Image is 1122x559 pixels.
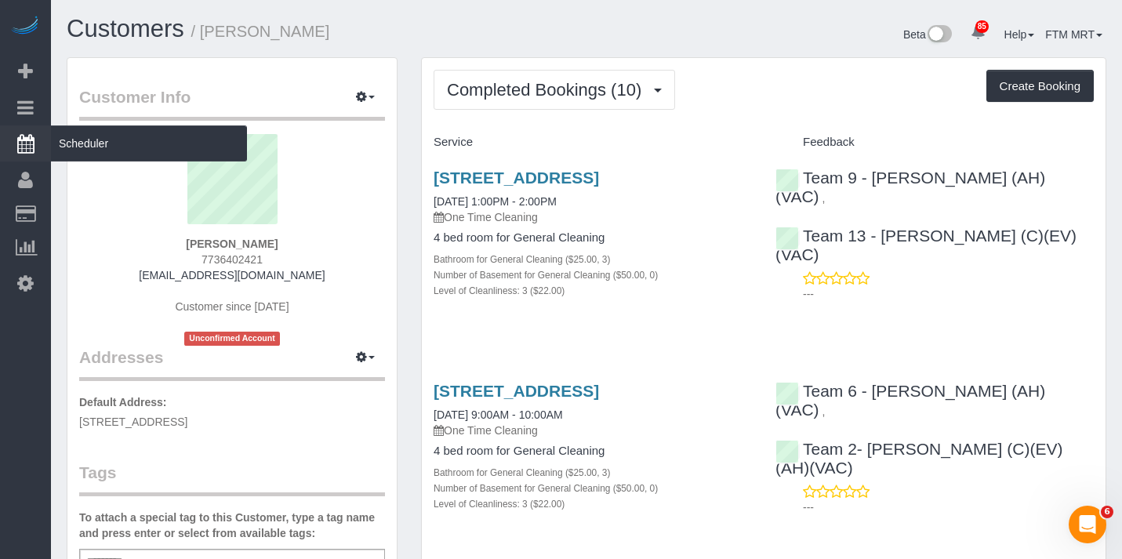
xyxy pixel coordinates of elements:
h4: Service [434,136,752,149]
a: Team 2- [PERSON_NAME] (C)(EV)(AH)(VAC) [775,440,1062,477]
h4: Feedback [775,136,1094,149]
legend: Tags [79,461,385,496]
iframe: Intercom live chat [1069,506,1106,543]
p: --- [803,499,1094,515]
a: Customers [67,15,184,42]
small: Number of Basement for General Cleaning ($50.00, 0) [434,270,658,281]
a: Team 9 - [PERSON_NAME] (AH)(VAC) [775,169,1045,205]
a: [STREET_ADDRESS] [434,169,599,187]
legend: Customer Info [79,85,385,121]
button: Create Booking [986,70,1094,103]
button: Completed Bookings (10) [434,70,675,110]
img: New interface [926,25,952,45]
label: To attach a special tag to this Customer, type a tag name and press enter or select from availabl... [79,510,385,541]
a: Beta [903,28,952,41]
span: Customer since [DATE] [175,300,289,313]
img: Automaid Logo [9,16,41,38]
a: Team 6 - [PERSON_NAME] (AH)(VAC) [775,382,1045,419]
span: 6 [1101,506,1113,518]
label: Default Address: [79,394,167,410]
a: [STREET_ADDRESS] [434,382,599,400]
strong: [PERSON_NAME] [186,238,278,250]
span: , [822,192,826,205]
a: Help [1004,28,1035,41]
span: , [822,405,826,418]
a: [DATE] 9:00AM - 10:00AM [434,408,563,421]
span: 85 [975,20,989,33]
small: Level of Cleanliness: 3 ($22.00) [434,499,565,510]
span: Completed Bookings (10) [447,80,649,100]
span: Unconfirmed Account [184,332,280,345]
h4: 4 bed room for General Cleaning [434,445,752,458]
small: / [PERSON_NAME] [191,23,330,40]
h4: 4 bed room for General Cleaning [434,231,752,245]
p: --- [803,286,1094,302]
a: FTM MRT [1045,28,1102,41]
p: One Time Cleaning [434,423,752,438]
small: Level of Cleanliness: 3 ($22.00) [434,285,565,296]
small: Bathroom for General Cleaning ($25.00, 3) [434,467,610,478]
a: [EMAIL_ADDRESS][DOMAIN_NAME] [139,269,325,281]
a: 85 [963,16,993,50]
small: Bathroom for General Cleaning ($25.00, 3) [434,254,610,265]
small: Number of Basement for General Cleaning ($50.00, 0) [434,483,658,494]
span: [STREET_ADDRESS] [79,416,187,428]
span: 7736402421 [202,253,263,266]
span: Scheduler [51,125,247,162]
a: Team 13 - [PERSON_NAME] (C)(EV)(VAC) [775,227,1077,263]
p: One Time Cleaning [434,209,752,225]
a: [DATE] 1:00PM - 2:00PM [434,195,557,208]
